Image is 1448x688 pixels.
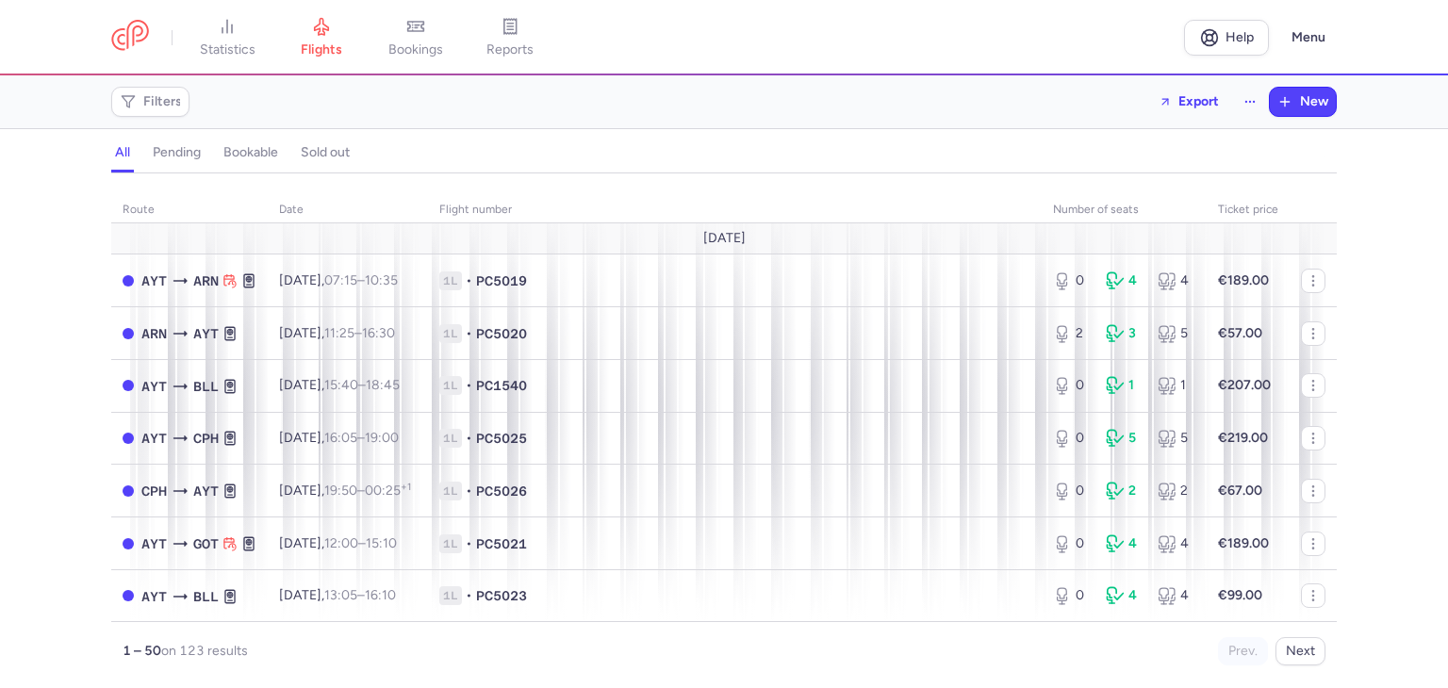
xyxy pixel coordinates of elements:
span: 1L [439,586,462,605]
span: 1L [439,429,462,448]
div: 1 [1158,376,1195,395]
a: Help [1184,20,1269,56]
button: New [1270,88,1336,116]
strong: €67.00 [1218,483,1262,499]
a: statistics [180,17,274,58]
time: 16:10 [365,587,396,603]
time: 19:00 [365,430,399,446]
span: – [324,272,398,288]
a: CitizenPlane red outlined logo [111,20,149,55]
span: AYT [141,376,167,397]
div: 4 [1158,586,1195,605]
span: AYT [141,533,167,554]
div: 4 [1158,534,1195,553]
span: AYT [141,586,167,607]
th: Ticket price [1207,196,1290,224]
div: 4 [1106,534,1144,553]
sup: +1 [401,481,411,493]
span: ARN [141,323,167,344]
time: 00:25 [365,483,411,499]
div: 2 [1106,482,1144,500]
span: • [466,324,472,343]
span: AYT [193,481,219,501]
button: Filters [112,88,189,116]
span: PC5021 [476,534,527,553]
span: 1L [439,376,462,395]
span: • [466,271,472,290]
strong: 1 – 50 [123,643,161,659]
time: 07:15 [324,272,357,288]
div: 0 [1053,376,1091,395]
span: [DATE], [279,535,397,551]
th: date [268,196,428,224]
div: 5 [1158,429,1195,448]
time: 15:10 [366,535,397,551]
span: CPH [141,481,167,501]
time: 11:25 [324,325,354,341]
h4: pending [153,144,201,161]
span: statistics [200,41,255,58]
span: [DATE], [279,430,399,446]
h4: all [115,144,130,161]
h4: sold out [301,144,350,161]
span: Filters [143,94,182,109]
strong: €207.00 [1218,377,1271,393]
time: 12:00 [324,535,358,551]
span: PC1540 [476,376,527,395]
strong: €57.00 [1218,325,1262,341]
span: CPH [193,428,219,449]
span: [DATE], [279,325,395,341]
div: 5 [1106,429,1144,448]
div: 5 [1158,324,1195,343]
a: reports [463,17,557,58]
span: PC5026 [476,482,527,500]
strong: €99.00 [1218,587,1262,603]
span: – [324,535,397,551]
span: – [324,377,400,393]
button: Prev. [1218,637,1268,665]
a: flights [274,17,369,58]
div: 4 [1106,586,1144,605]
span: PC5019 [476,271,527,290]
span: PC5025 [476,429,527,448]
div: 0 [1053,586,1091,605]
th: route [111,196,268,224]
span: • [466,534,472,553]
strong: €189.00 [1218,535,1269,551]
time: 16:05 [324,430,357,446]
span: Help [1226,30,1254,44]
time: 13:05 [324,587,357,603]
div: 3 [1106,324,1144,343]
span: • [466,482,472,500]
span: PC5023 [476,586,527,605]
span: 1L [439,271,462,290]
span: bookings [388,41,443,58]
span: AYT [193,323,219,344]
button: Export [1146,87,1231,117]
span: BLL [193,586,219,607]
span: Export [1178,94,1219,108]
div: 0 [1053,429,1091,448]
time: 19:50 [324,483,357,499]
span: – [324,587,396,603]
span: BLL [193,376,219,397]
div: 1 [1106,376,1144,395]
span: [DATE], [279,272,398,288]
span: GOT [193,533,219,554]
div: 0 [1053,534,1091,553]
span: 1L [439,482,462,500]
div: 2 [1158,482,1195,500]
time: 16:30 [362,325,395,341]
h4: bookable [223,144,278,161]
span: • [466,586,472,605]
span: PC5020 [476,324,527,343]
span: • [466,429,472,448]
div: 0 [1053,482,1091,500]
span: [DATE] [703,231,746,246]
div: 2 [1053,324,1091,343]
span: – [324,430,399,446]
span: 1L [439,534,462,553]
div: 0 [1053,271,1091,290]
span: AYT [141,428,167,449]
span: – [324,325,395,341]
